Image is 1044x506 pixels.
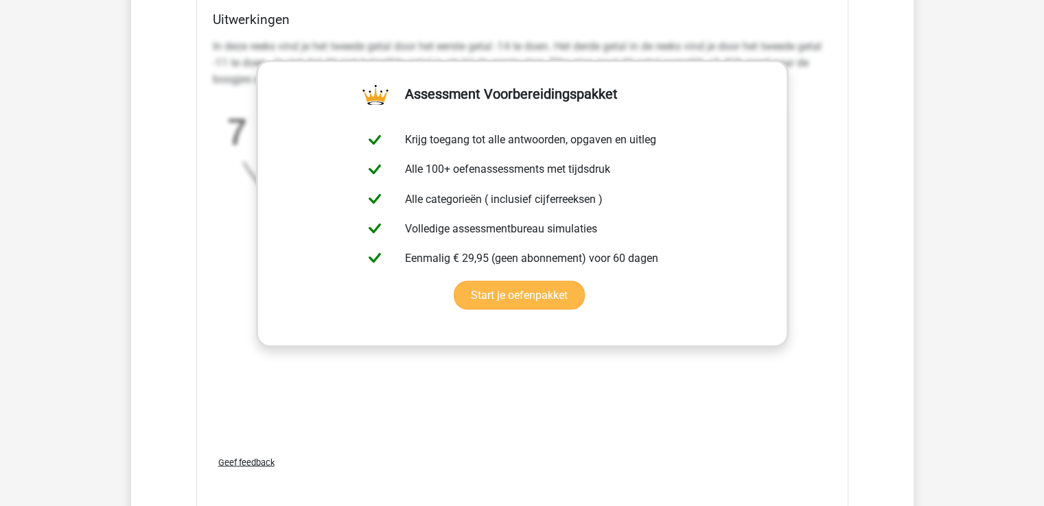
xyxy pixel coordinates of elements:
[218,457,275,467] span: Geef feedback
[454,280,585,309] a: Start je oefenpakket
[213,12,832,27] h4: Uitwerkingen
[227,112,247,152] tspan: 7
[213,38,832,88] p: In deze reeks vind je het tweede getal door het eerste getal -14 te doen. Het derde getal in de r...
